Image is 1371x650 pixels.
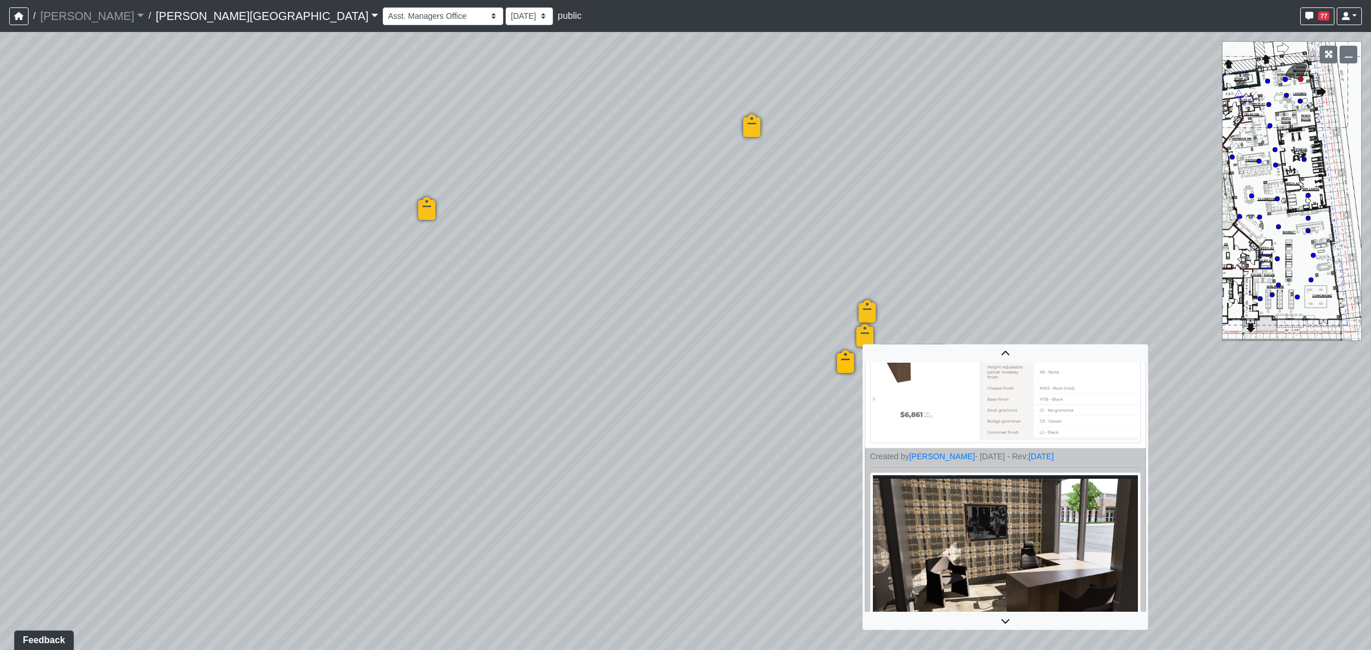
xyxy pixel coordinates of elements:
span: / [29,5,40,27]
img: dhLD5MYShsPyjXiPAiuTWN.png [870,472,1141,635]
a: [PERSON_NAME] [40,5,144,27]
span: DESK: OFS [870,271,1141,367]
small: Created by - [DATE] - Rev: [870,451,1141,463]
span: 77 [1318,11,1329,21]
a: [PERSON_NAME] [909,452,975,461]
span: public [558,11,582,21]
iframe: Ybug feedback widget [9,627,76,650]
span: / [144,5,155,27]
a: [PERSON_NAME][GEOGRAPHIC_DATA] [155,5,378,27]
img: iHzUD5DcQEoD8hqhDS8GVC.png [870,286,1141,443]
a: [DATE] [1028,452,1053,461]
button: 77 [1300,7,1334,25]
